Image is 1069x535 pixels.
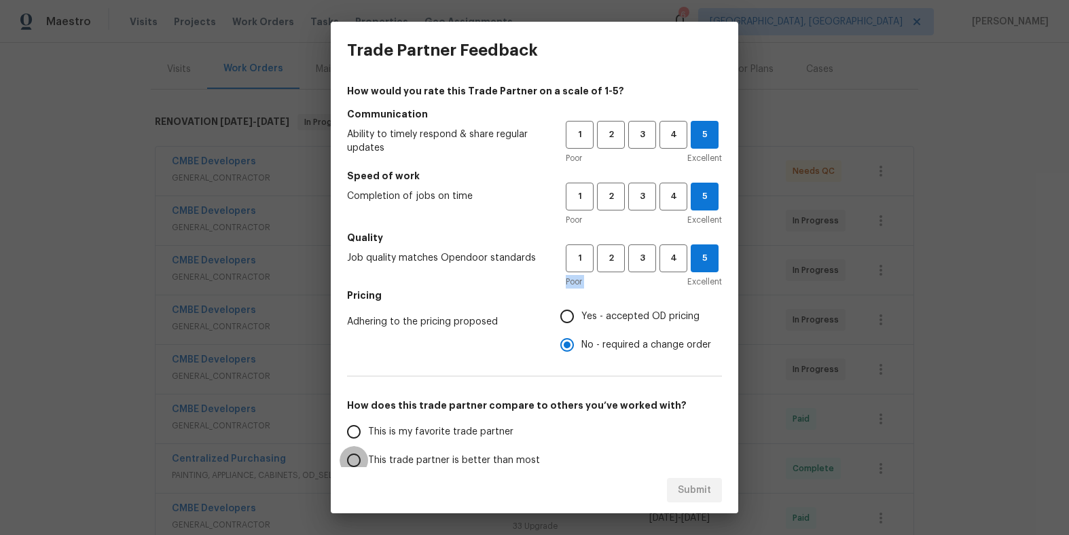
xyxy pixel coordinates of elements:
h3: Trade Partner Feedback [347,41,538,60]
button: 2 [597,121,625,149]
button: 3 [628,121,656,149]
button: 2 [597,244,625,272]
span: 4 [661,251,686,266]
span: 5 [691,189,718,204]
span: 4 [661,127,686,143]
span: Yes - accepted OD pricing [581,310,700,324]
span: Poor [566,275,582,289]
span: 2 [598,251,623,266]
button: 1 [566,244,594,272]
button: 1 [566,121,594,149]
span: This trade partner is better than most [368,454,540,468]
span: Poor [566,213,582,227]
span: 5 [691,251,718,266]
h5: Quality [347,231,722,244]
button: 1 [566,183,594,210]
span: Excellent [687,275,722,289]
span: 1 [567,189,592,204]
button: 5 [691,183,719,210]
span: 4 [661,189,686,204]
h5: How does this trade partner compare to others you’ve worked with? [347,399,722,412]
span: 2 [598,127,623,143]
span: This is my favorite trade partner [368,425,513,439]
button: 4 [659,244,687,272]
span: 1 [567,127,592,143]
span: 3 [630,251,655,266]
span: Job quality matches Opendoor standards [347,251,544,265]
h4: How would you rate this Trade Partner on a scale of 1-5? [347,84,722,98]
span: 1 [567,251,592,266]
div: Pricing [560,302,722,359]
button: 4 [659,121,687,149]
span: Completion of jobs on time [347,189,544,203]
span: 5 [691,127,718,143]
button: 2 [597,183,625,210]
span: 3 [630,189,655,204]
span: Poor [566,151,582,165]
span: Excellent [687,213,722,227]
button: 4 [659,183,687,210]
span: Adhering to the pricing proposed [347,315,539,329]
span: No - required a change order [581,338,711,352]
button: 5 [691,244,719,272]
span: 3 [630,127,655,143]
button: 5 [691,121,719,149]
span: 2 [598,189,623,204]
h5: Speed of work [347,169,722,183]
span: Ability to timely respond & share regular updates [347,128,544,155]
button: 3 [628,183,656,210]
h5: Communication [347,107,722,121]
button: 3 [628,244,656,272]
h5: Pricing [347,289,722,302]
span: Excellent [687,151,722,165]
